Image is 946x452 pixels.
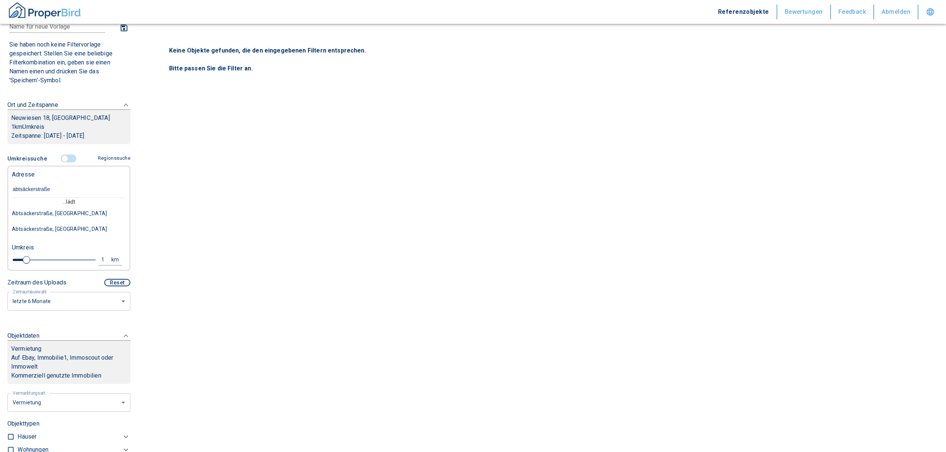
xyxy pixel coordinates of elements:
p: Vermietung [11,344,42,353]
div: letzte 6 Monate [7,393,130,413]
p: Adresse [12,170,35,179]
button: 1km [98,254,122,265]
div: Häuser [18,430,130,443]
div: Ort und ZeitspanneNeuwiesen 18, [GEOGRAPHIC_DATA]1kmUmkreisZeitspanne: [DATE] - [DATE] [7,93,130,152]
p: Kommerziell genutzte Immobilien [11,371,127,380]
div: 1 [100,255,114,264]
button: Bewertungen [777,4,831,19]
button: Regionssuche [95,152,130,165]
p: Sie haben noch keine Filtervorlage gespeichert. Stellen Sie eine beliebige Filterkombination ein,... [9,40,128,85]
div: Abtsäckerstraße, [GEOGRAPHIC_DATA] [12,221,126,237]
div: letzte 6 Monate [7,292,130,311]
button: Abmelden [874,4,918,19]
p: Umkreis [12,243,34,252]
p: Neuwiesen 18, [GEOGRAPHIC_DATA] [11,114,127,122]
button: Reset [104,279,130,286]
p: 1 km Umkreis [11,122,127,131]
div: km [114,255,120,264]
p: Auf Ebay, Immobilie1, Immoscout oder Immowelt [11,353,127,371]
p: Ort und Zeitspanne [7,101,58,109]
p: Zeitspanne: [DATE] - [DATE] [11,131,127,140]
div: Abtsäckerstraße, [GEOGRAPHIC_DATA] [12,206,126,221]
input: Adresse ändern [12,181,126,198]
div: ObjektdatenVermietungAuf Ebay, Immobilie1, Immoscout oder ImmoweltKommerziell genutzte Immobilien [7,324,130,391]
p: Zeitraum des Uploads [7,278,66,287]
p: Objektdaten [7,331,39,340]
p: Häuser [18,432,36,441]
p: Keine Objekte gefunden, die den eingegebenen Filtern entsprechen. Bitte passen Sie die Filter an. [169,46,915,73]
p: Objekttypen [7,419,130,428]
button: ProperBird Logo and Home Button [7,1,82,23]
button: Feedback [831,4,874,19]
div: FiltervorlagenNeue Filtereinstellungen erkannt! [7,19,130,87]
button: Referenzobjekte [711,4,777,19]
img: ProperBird Logo and Home Button [7,1,82,20]
div: ...lädt [12,198,126,206]
button: Umkreissuche [7,152,50,166]
div: FiltervorlagenNeue Filtereinstellungen erkannt! [7,152,130,311]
